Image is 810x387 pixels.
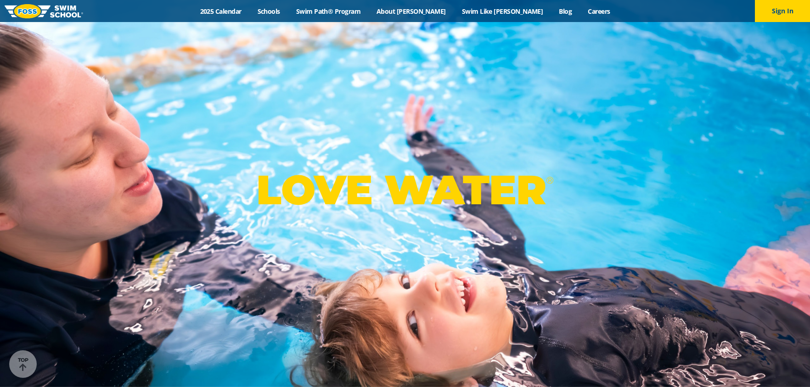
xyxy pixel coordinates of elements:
[5,4,83,18] img: FOSS Swim School Logo
[249,7,288,16] a: Schools
[369,7,454,16] a: About [PERSON_NAME]
[288,7,368,16] a: Swim Path® Program
[18,357,28,371] div: TOP
[546,174,553,186] sup: ®
[192,7,249,16] a: 2025 Calendar
[580,7,618,16] a: Careers
[551,7,580,16] a: Blog
[454,7,551,16] a: Swim Like [PERSON_NAME]
[256,165,553,214] p: LOVE WATER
